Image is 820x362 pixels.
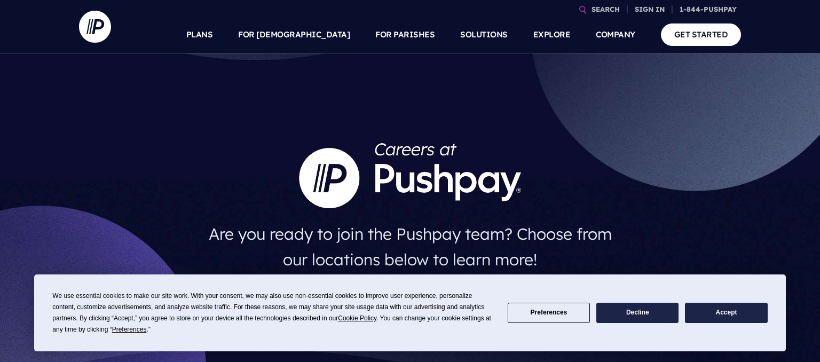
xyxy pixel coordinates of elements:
a: COMPANY [596,16,635,53]
div: We use essential cookies to make our site work. With your consent, we may also use non-essential ... [52,290,494,335]
a: PLANS [186,16,213,53]
a: FOR [DEMOGRAPHIC_DATA] [238,16,350,53]
span: Preferences [112,326,147,333]
button: Preferences [508,303,590,324]
a: EXPLORE [533,16,571,53]
button: Accept [685,303,767,324]
span: Cookie Policy [338,314,376,322]
a: GET STARTED [661,23,742,45]
button: Decline [596,303,679,324]
h4: Are you ready to join the Pushpay team? Choose from our locations below to learn more! [198,217,622,277]
a: SOLUTIONS [460,16,508,53]
a: FOR PARISHES [375,16,435,53]
div: Cookie Consent Prompt [34,274,786,351]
